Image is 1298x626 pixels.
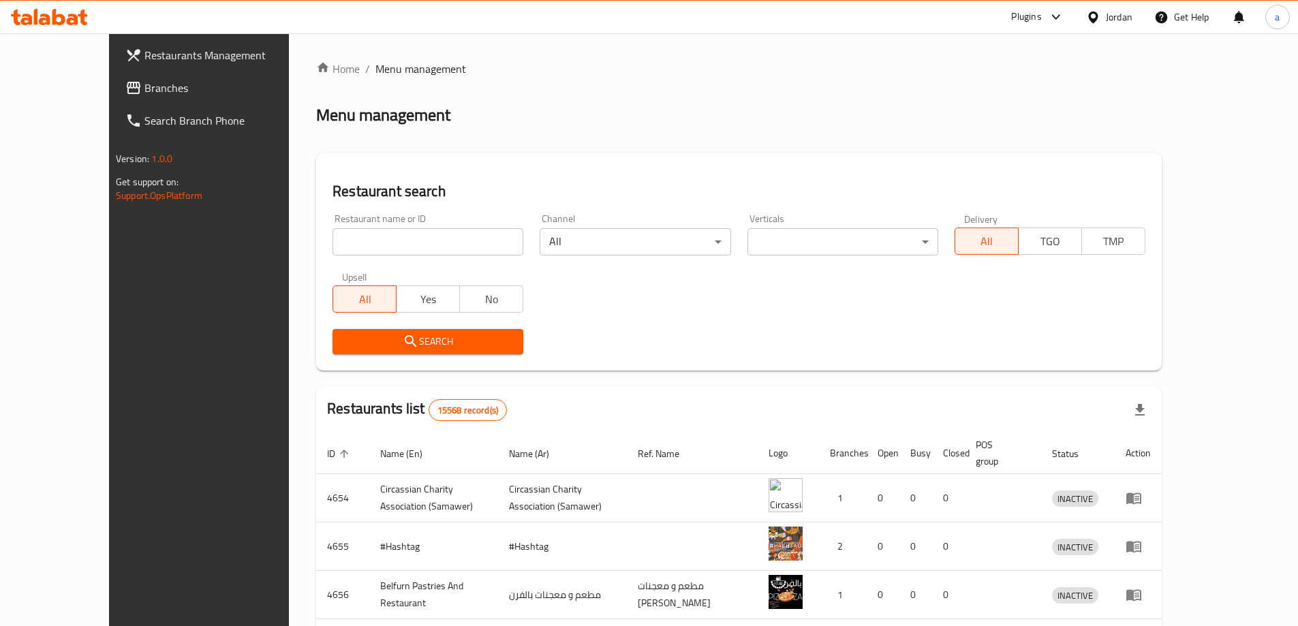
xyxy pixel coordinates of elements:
img: Belfurn Pastries And Restaurant [769,575,803,609]
td: 1 [819,474,867,522]
div: Total records count [429,399,507,421]
a: Home [316,61,360,77]
span: Ref. Name [638,445,697,462]
th: Logo [758,433,819,474]
td: Belfurn Pastries And Restaurant [369,571,498,619]
button: No [459,285,523,313]
th: Open [867,433,899,474]
span: TMP [1087,232,1140,251]
h2: Restaurant search [333,181,1145,202]
div: Menu [1126,538,1151,554]
td: 4656 [316,571,369,619]
td: 0 [867,522,899,571]
div: Export file [1124,394,1156,426]
td: 1 [819,571,867,619]
td: 0 [932,522,965,571]
button: All [333,285,397,313]
div: All [540,228,730,255]
a: Support.OpsPlatform [116,187,202,204]
img: ​Circassian ​Charity ​Association​ (Samawer) [769,478,803,512]
td: 4654 [316,474,369,522]
td: ​Circassian ​Charity ​Association​ (Samawer) [498,474,627,522]
button: All [955,228,1019,255]
td: #Hashtag [498,522,627,571]
input: Search for restaurant name or ID.. [333,228,523,255]
span: INACTIVE [1052,539,1098,555]
nav: breadcrumb [316,61,1162,77]
label: Delivery [964,214,998,223]
td: 4655 [316,522,369,571]
span: INACTIVE [1052,491,1098,507]
span: Yes [402,289,454,309]
button: Yes [396,285,460,313]
td: 2 [819,522,867,571]
button: TGO [1018,228,1082,255]
span: All [339,289,391,309]
td: 0 [899,522,932,571]
th: Action [1115,433,1162,474]
th: Busy [899,433,932,474]
span: All [961,232,1013,251]
td: ​Circassian ​Charity ​Association​ (Samawer) [369,474,498,522]
td: 0 [867,474,899,522]
a: Branches [114,72,326,104]
span: Get support on: [116,173,179,191]
button: Search [333,329,523,354]
span: No [465,289,518,309]
td: 0 [932,474,965,522]
span: ID [327,445,353,462]
span: TGO [1024,232,1077,251]
span: Name (Ar) [509,445,567,462]
span: Search [343,333,512,350]
li: / [365,61,370,77]
div: Plugins [1011,9,1041,25]
a: Restaurants Management [114,39,326,72]
span: a [1275,10,1280,25]
td: مطعم و معجنات [PERSON_NAME] [627,571,758,619]
span: Search Branch Phone [144,112,315,129]
td: 0 [867,571,899,619]
div: ​ [747,228,938,255]
button: TMP [1081,228,1145,255]
th: Branches [819,433,867,474]
span: Version: [116,150,149,168]
a: Search Branch Phone [114,104,326,137]
h2: Menu management [316,104,450,126]
img: #Hashtag [769,527,803,561]
span: Name (En) [380,445,440,462]
div: Menu [1126,586,1151,603]
span: INACTIVE [1052,588,1098,604]
label: Upsell [342,272,367,281]
div: Menu [1126,490,1151,506]
span: Status [1052,445,1096,462]
td: 0 [932,571,965,619]
div: INACTIVE [1052,539,1098,555]
td: مطعم و معجنات بالفرن [498,571,627,619]
div: Jordan [1106,10,1132,25]
td: 0 [899,571,932,619]
span: Restaurants Management [144,47,315,63]
span: Menu management [375,61,466,77]
h2: Restaurants list [327,398,507,421]
th: Closed [932,433,965,474]
td: 0 [899,474,932,522]
span: 1.0.0 [151,150,172,168]
td: #Hashtag [369,522,498,571]
span: Branches [144,80,315,96]
span: POS group [976,437,1025,469]
span: 15568 record(s) [429,404,506,417]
